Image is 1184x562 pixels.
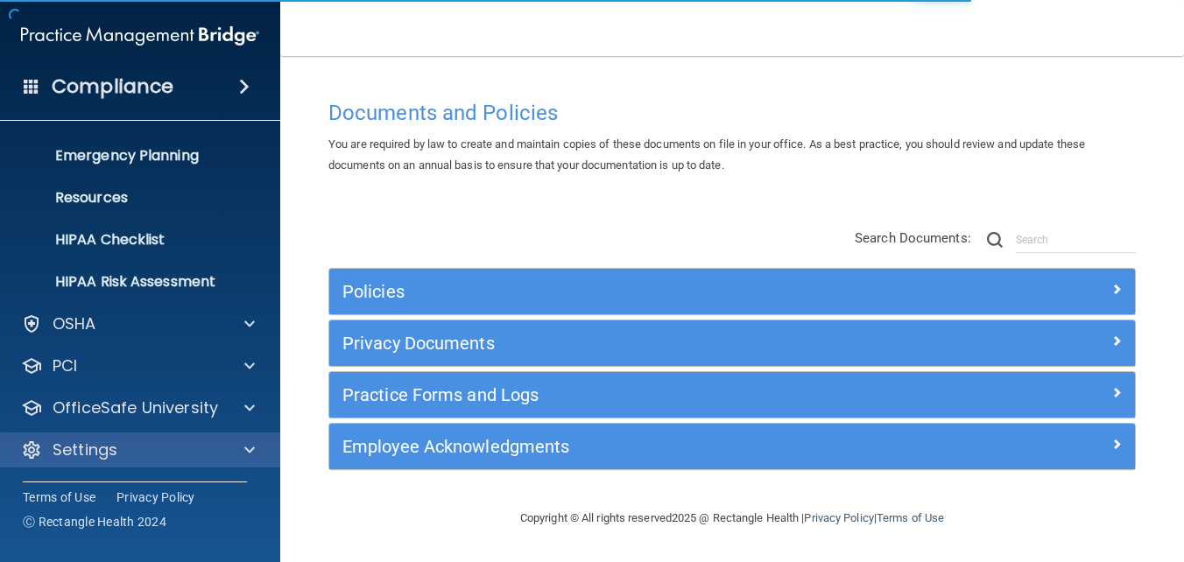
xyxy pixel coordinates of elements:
[11,273,250,291] p: HIPAA Risk Assessment
[342,385,920,404] h5: Practice Forms and Logs
[855,230,971,246] span: Search Documents:
[342,437,920,456] h5: Employee Acknowledgments
[877,511,944,524] a: Terms of Use
[53,313,96,334] p: OSHA
[21,313,255,334] a: OSHA
[53,397,218,418] p: OfficeSafe University
[987,232,1003,248] img: ic-search.3b580494.png
[11,231,250,249] p: HIPAA Checklist
[52,74,173,99] h4: Compliance
[53,439,117,460] p: Settings
[53,355,77,376] p: PCI
[342,381,1122,409] a: Practice Forms and Logs
[11,189,250,207] p: Resources
[342,282,920,301] h5: Policies
[21,18,259,53] img: PMB logo
[342,277,1122,306] a: Policies
[21,439,255,460] a: Settings
[1016,227,1136,253] input: Search
[342,432,1122,460] a: Employee Acknowledgments
[116,488,195,506] a: Privacy Policy
[11,147,250,165] p: Emergency Planning
[328,137,1085,172] span: You are required by law to create and maintain copies of these documents on file in your office. ...
[342,329,1122,357] a: Privacy Documents
[328,102,1136,124] h4: Documents and Policies
[21,355,255,376] a: PCI
[23,488,95,506] a: Terms of Use
[21,397,255,418] a: OfficeSafe University
[23,513,166,530] span: Ⓒ Rectangle Health 2024
[804,511,873,524] a: Privacy Policy
[342,334,920,353] h5: Privacy Documents
[412,490,1052,546] div: Copyright © All rights reserved 2025 @ Rectangle Health | |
